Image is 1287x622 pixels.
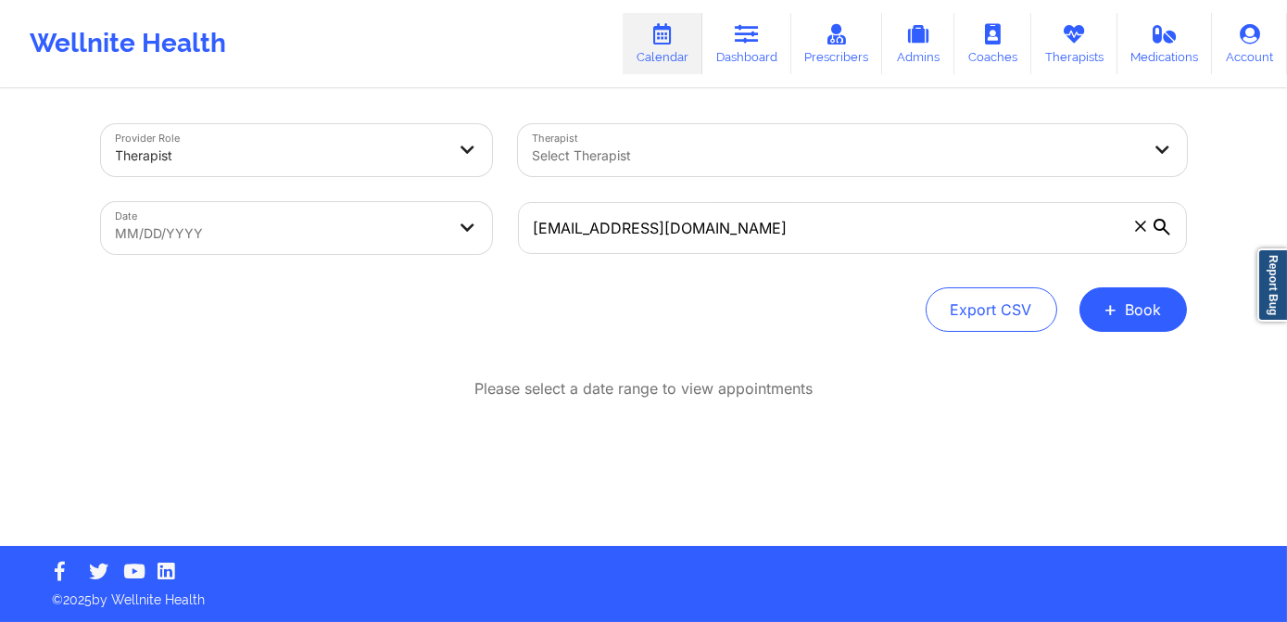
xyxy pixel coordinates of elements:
[1079,287,1187,332] button: +Book
[623,13,702,74] a: Calendar
[1104,304,1118,314] span: +
[474,378,813,400] p: Please select a date range to view appointments
[1031,13,1117,74] a: Therapists
[882,13,954,74] a: Admins
[518,202,1187,254] input: Search by patient email
[116,135,446,176] div: Therapist
[954,13,1031,74] a: Coaches
[39,578,1248,609] p: © 2025 by Wellnite Health
[1257,248,1287,322] a: Report Bug
[702,13,791,74] a: Dashboard
[1212,13,1287,74] a: Account
[1117,13,1213,74] a: Medications
[791,13,883,74] a: Prescribers
[926,287,1057,332] button: Export CSV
